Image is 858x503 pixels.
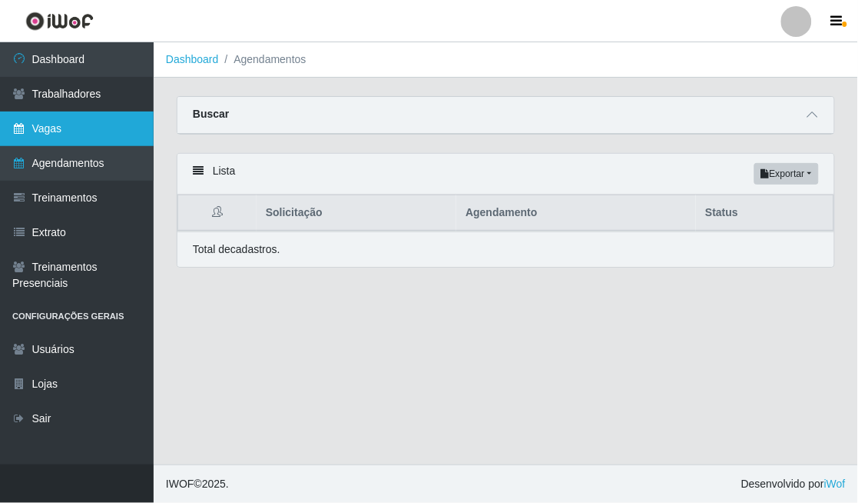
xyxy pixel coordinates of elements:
p: Total de cadastros. [193,242,280,258]
nav: breadcrumb [154,42,858,78]
th: Status [696,195,833,232]
img: CoreUI Logo [25,12,94,31]
a: iWof [824,478,846,490]
span: IWOF [166,478,194,490]
span: © 2025 . [166,476,229,492]
div: Lista [177,154,834,195]
th: Agendamento [456,195,696,232]
th: Solicitação [257,195,456,232]
span: Desenvolvido por [741,476,846,492]
li: Agendamentos [219,52,306,68]
strong: Buscar [193,108,229,120]
a: Dashboard [166,53,219,65]
button: Exportar [754,163,819,185]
